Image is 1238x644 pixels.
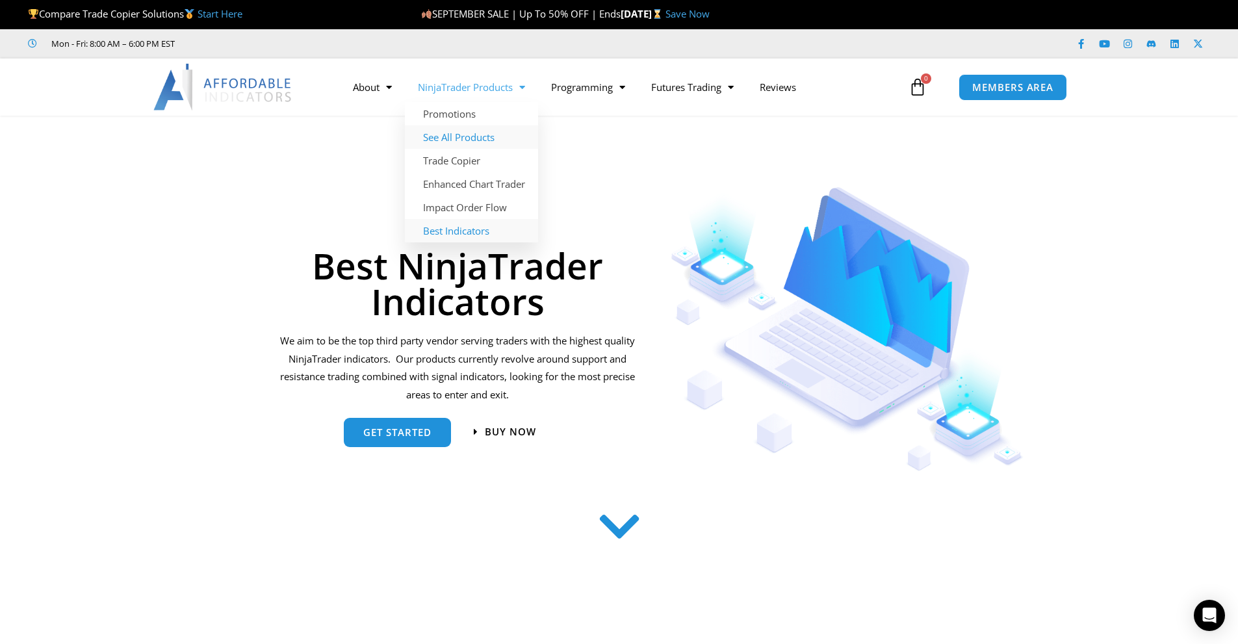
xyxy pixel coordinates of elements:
div: Open Intercom Messenger [1194,600,1225,631]
a: Reviews [747,72,809,102]
a: Trade Copier [405,149,538,172]
img: ⌛ [652,9,662,19]
span: Compare Trade Copier Solutions [28,7,242,20]
img: 🍂 [422,9,432,19]
p: We aim to be the top third party vendor serving traders with the highest quality NinjaTrader indi... [278,332,638,404]
img: LogoAI | Affordable Indicators – NinjaTrader [153,64,293,110]
iframe: Customer reviews powered by Trustpilot [193,37,388,50]
h1: Best NinjaTrader Indicators [278,248,638,319]
strong: [DATE] [621,7,665,20]
img: 🏆 [29,9,38,19]
a: Promotions [405,102,538,125]
ul: NinjaTrader Products [405,102,538,242]
a: get started [344,418,451,447]
a: Futures Trading [638,72,747,102]
nav: Menu [340,72,905,102]
span: Mon - Fri: 8:00 AM – 6:00 PM EST [48,36,175,51]
a: NinjaTrader Products [405,72,538,102]
a: See All Products [405,125,538,149]
a: Best Indicators [405,219,538,242]
span: 0 [921,73,931,84]
a: Save Now [665,7,710,20]
a: MEMBERS AREA [959,74,1067,101]
a: Buy now [474,427,536,437]
a: 0 [889,68,946,106]
a: About [340,72,405,102]
a: Programming [538,72,638,102]
span: SEPTEMBER SALE | Up To 50% OFF | Ends [421,7,621,20]
img: 🥇 [185,9,194,19]
span: Buy now [485,427,536,437]
a: Start Here [198,7,242,20]
span: get started [363,428,432,437]
a: Enhanced Chart Trader [405,172,538,196]
img: Indicators 1 | Affordable Indicators – NinjaTrader [671,187,1024,471]
a: Impact Order Flow [405,196,538,219]
span: MEMBERS AREA [972,83,1053,92]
